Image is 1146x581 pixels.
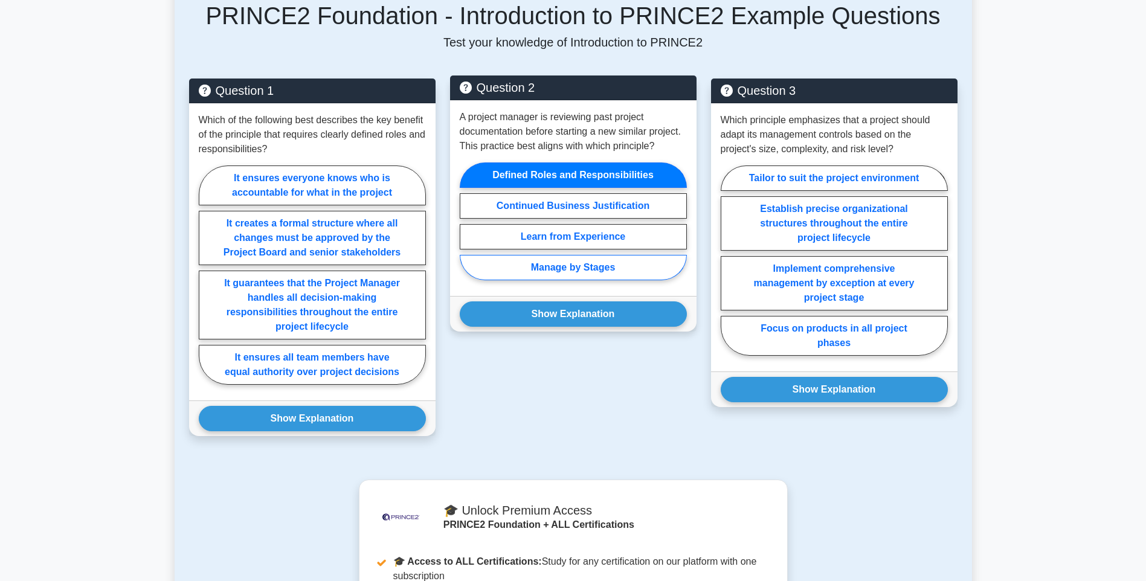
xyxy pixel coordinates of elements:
p: Which principle emphasizes that a project should adapt its management controls based on the proje... [721,113,948,156]
p: Which of the following best describes the key benefit of the principle that requires clearly defi... [199,113,426,156]
label: It guarantees that the Project Manager handles all decision-making responsibilities throughout th... [199,271,426,339]
label: Focus on products in all project phases [721,316,948,356]
label: Establish precise organizational structures throughout the entire project lifecycle [721,196,948,251]
label: It ensures all team members have equal authority over project decisions [199,345,426,385]
label: Implement comprehensive management by exception at every project stage [721,256,948,310]
h5: Question 3 [721,83,948,98]
h5: Question 2 [460,80,687,95]
button: Show Explanation [460,301,687,327]
label: Learn from Experience [460,224,687,249]
label: Tailor to suit the project environment [721,165,948,191]
p: A project manager is reviewing past project documentation before starting a new similar project. ... [460,110,687,153]
h5: PRINCE2 Foundation - Introduction to PRINCE2 Example Questions [189,1,958,30]
p: Test your knowledge of Introduction to PRINCE2 [189,35,958,50]
h5: Question 1 [199,83,426,98]
button: Show Explanation [721,377,948,402]
label: Manage by Stages [460,255,687,280]
label: It creates a formal structure where all changes must be approved by the Project Board and senior ... [199,211,426,265]
label: It ensures everyone knows who is accountable for what in the project [199,165,426,205]
label: Defined Roles and Responsibilities [460,162,687,188]
button: Show Explanation [199,406,426,431]
label: Continued Business Justification [460,193,687,219]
